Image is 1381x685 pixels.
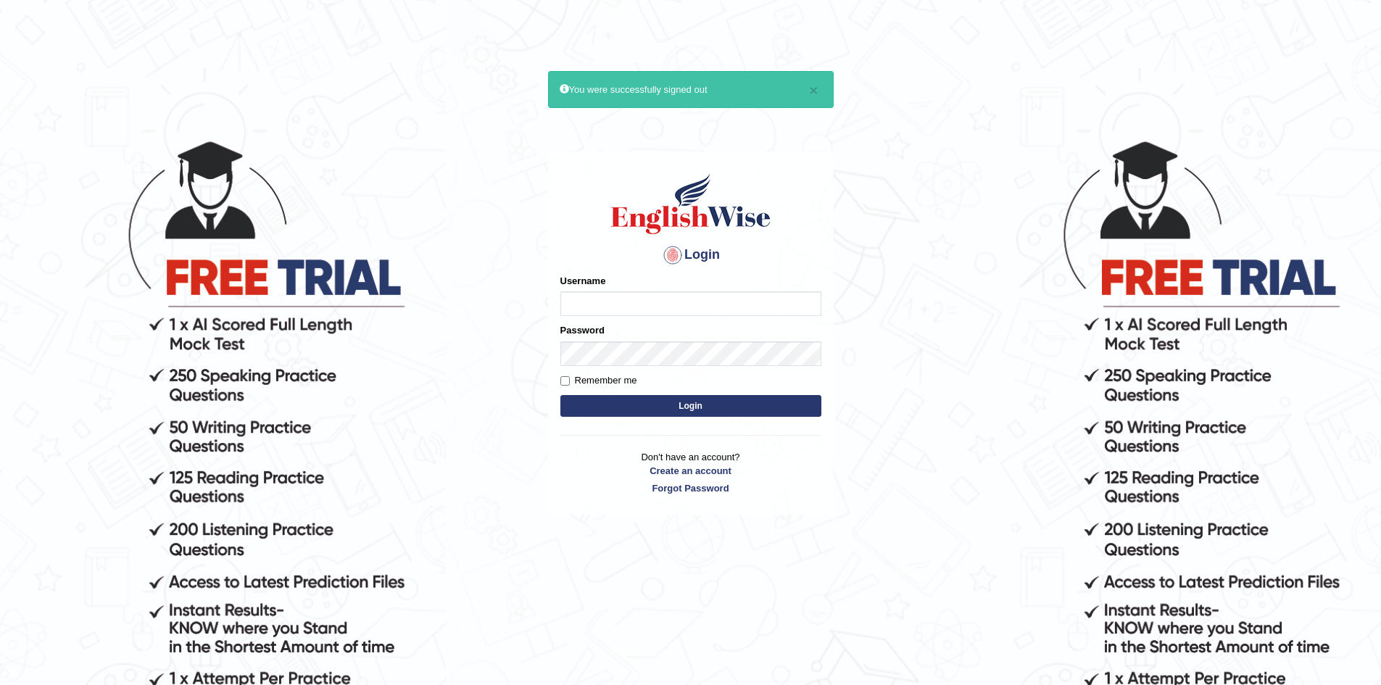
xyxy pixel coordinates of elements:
[560,464,821,478] a: Create an account
[560,274,606,288] label: Username
[560,481,821,495] a: Forgot Password
[560,323,605,337] label: Password
[560,244,821,267] h4: Login
[560,376,570,386] input: Remember me
[560,395,821,417] button: Login
[560,373,637,388] label: Remember me
[608,171,774,236] img: Logo of English Wise sign in for intelligent practice with AI
[809,83,818,98] button: ×
[560,450,821,495] p: Don't have an account?
[548,71,834,108] div: You were successfully signed out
